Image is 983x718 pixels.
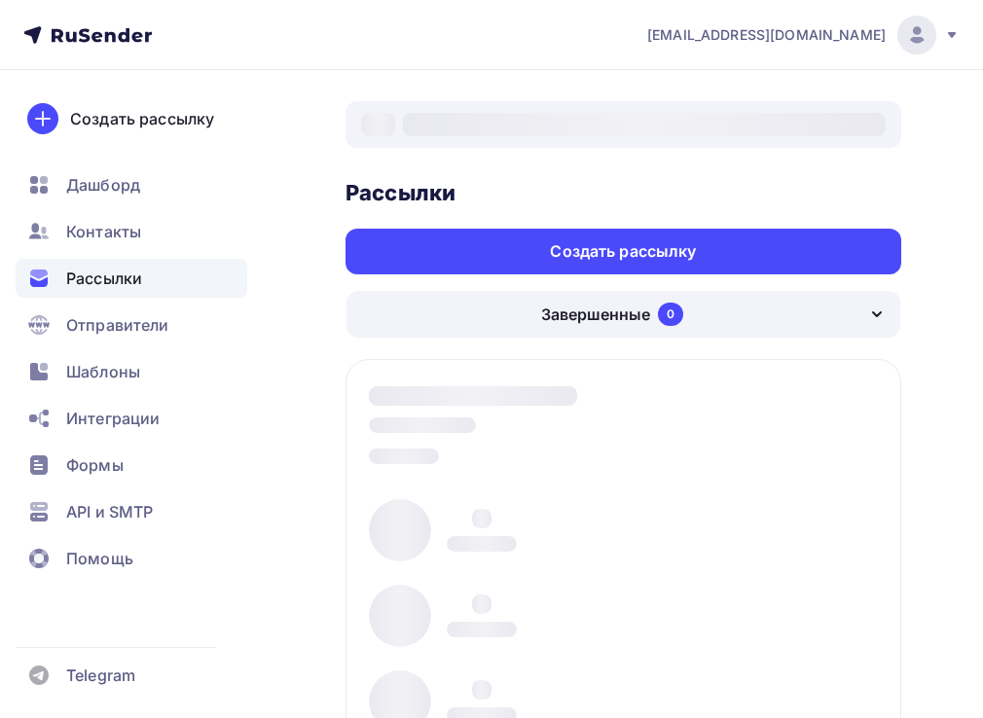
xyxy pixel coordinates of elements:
[66,453,124,477] span: Формы
[541,303,650,326] div: Завершенные
[66,360,140,383] span: Шаблоны
[66,313,169,337] span: Отправители
[66,173,140,197] span: Дашборд
[16,212,247,251] a: Контакты
[66,407,160,430] span: Интеграции
[346,179,901,206] h3: Рассылки
[66,267,142,290] span: Рассылки
[16,305,247,344] a: Отправители
[647,25,886,45] span: [EMAIL_ADDRESS][DOMAIN_NAME]
[658,303,683,326] div: 0
[66,220,141,243] span: Контакты
[647,16,960,54] a: [EMAIL_ADDRESS][DOMAIN_NAME]
[66,500,153,523] span: API и SMTP
[16,165,247,204] a: Дашборд
[346,290,901,339] button: Завершенные 0
[66,664,135,687] span: Telegram
[66,547,133,570] span: Помощь
[16,446,247,485] a: Формы
[16,259,247,298] a: Рассылки
[550,240,696,263] div: Создать рассылку
[16,352,247,391] a: Шаблоны
[70,107,214,130] div: Создать рассылку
